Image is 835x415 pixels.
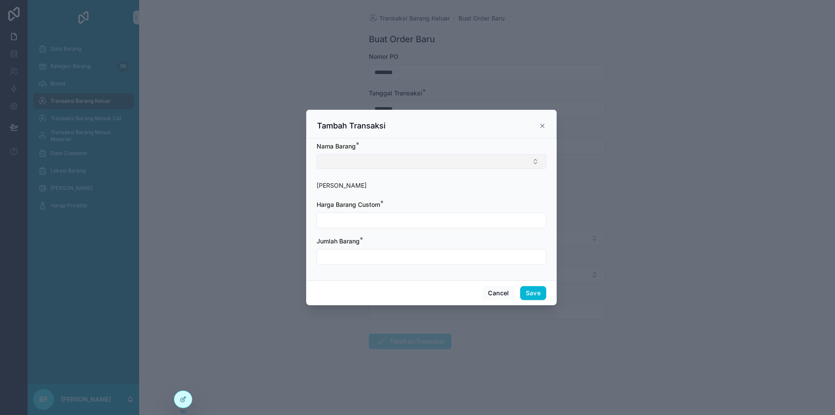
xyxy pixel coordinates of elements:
span: Harga Barang Custom [317,201,380,208]
button: Cancel [482,286,514,300]
button: Select Button [317,154,546,169]
h3: Tambah Transaksi [317,121,386,131]
span: Jumlah Barang [317,237,360,245]
span: Nama Barang [317,142,356,150]
span: [PERSON_NAME] [317,182,367,189]
button: Save [520,286,546,300]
